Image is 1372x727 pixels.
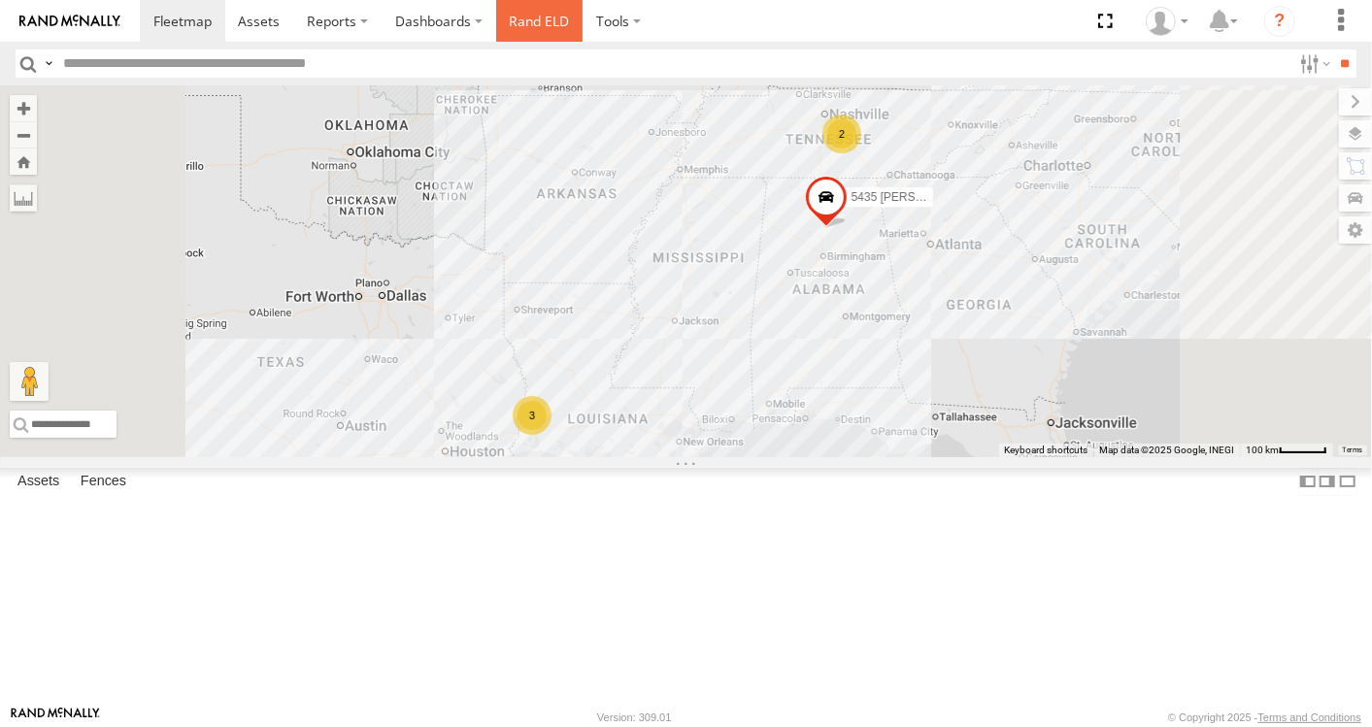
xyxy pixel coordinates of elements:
[1168,711,1361,723] div: © Copyright 2025 -
[10,184,37,212] label: Measure
[1318,468,1337,496] label: Dock Summary Table to the Right
[41,50,56,78] label: Search Query
[1258,711,1361,723] a: Terms and Conditions
[10,95,37,121] button: Zoom in
[1246,445,1279,455] span: 100 km
[8,468,69,495] label: Assets
[597,711,671,723] div: Version: 309.01
[10,121,37,149] button: Zoom out
[1292,50,1334,78] label: Search Filter Options
[1343,446,1363,454] a: Terms (opens in new tab)
[513,396,552,435] div: 3
[11,708,100,727] a: Visit our Website
[1004,444,1088,457] button: Keyboard shortcuts
[19,15,120,28] img: rand-logo.svg
[10,362,49,401] button: Drag Pegman onto the map to open Street View
[71,468,136,495] label: Fences
[10,149,37,175] button: Zoom Home
[1264,6,1295,37] i: ?
[1338,468,1357,496] label: Hide Summary Table
[1139,7,1195,36] div: Scott Ambler
[851,190,976,204] span: 5435 [PERSON_NAME]
[1099,445,1234,455] span: Map data ©2025 Google, INEGI
[822,115,861,153] div: 2
[1240,444,1333,457] button: Map Scale: 100 km per 46 pixels
[1339,216,1372,244] label: Map Settings
[1298,468,1318,496] label: Dock Summary Table to the Left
